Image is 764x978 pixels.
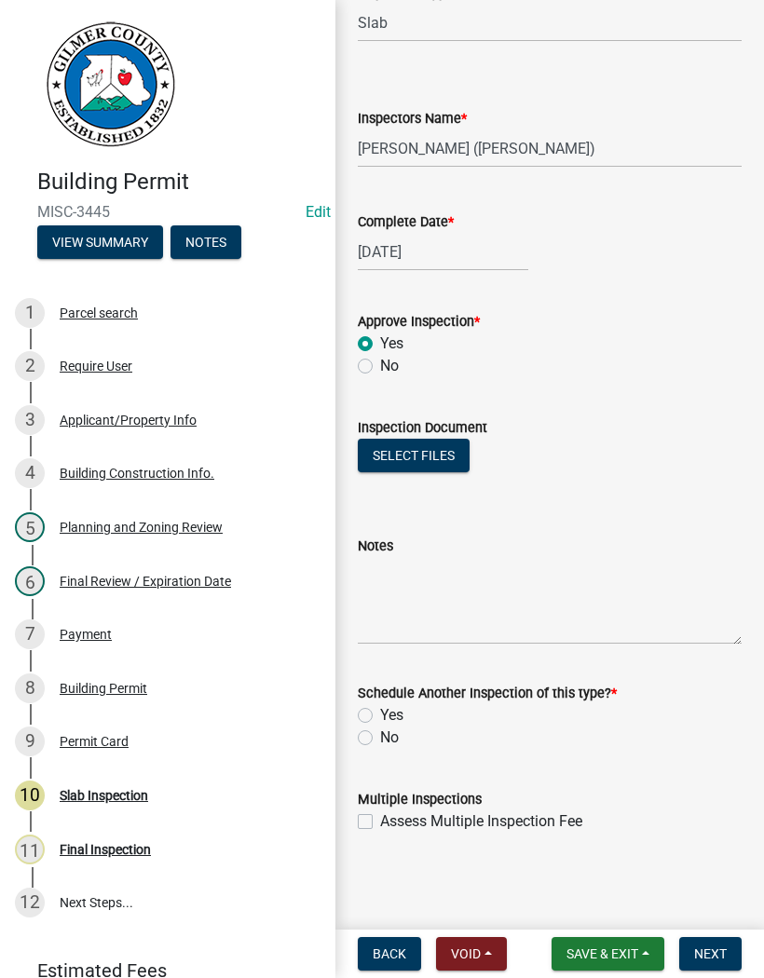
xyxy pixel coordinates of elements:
[552,937,664,971] button: Save & Exit
[358,113,467,126] label: Inspectors Name
[15,619,45,649] div: 7
[37,20,177,149] img: Gilmer County, Georgia
[358,216,454,229] label: Complete Date
[358,687,617,700] label: Schedule Another Inspection of this type?
[380,333,403,355] label: Yes
[60,360,132,373] div: Require User
[15,298,45,328] div: 1
[380,810,582,833] label: Assess Multiple Inspection Fee
[60,306,138,319] div: Parcel search
[451,946,481,961] span: Void
[436,937,507,971] button: Void
[15,781,45,810] div: 10
[171,225,241,259] button: Notes
[60,682,147,695] div: Building Permit
[306,203,331,221] wm-modal-confirm: Edit Application Number
[37,203,298,221] span: MISC-3445
[358,233,528,271] input: mm/dd/yyyy
[60,628,112,641] div: Payment
[15,566,45,596] div: 6
[358,937,421,971] button: Back
[358,316,480,329] label: Approve Inspection
[358,439,470,472] button: Select files
[37,236,163,251] wm-modal-confirm: Summary
[358,794,482,807] label: Multiple Inspections
[60,789,148,802] div: Slab Inspection
[380,704,403,727] label: Yes
[60,414,197,427] div: Applicant/Property Info
[15,673,45,703] div: 8
[60,467,214,480] div: Building Construction Info.
[60,521,223,534] div: Planning and Zoning Review
[15,888,45,917] div: 12
[60,735,129,748] div: Permit Card
[380,727,399,749] label: No
[679,937,742,971] button: Next
[15,458,45,488] div: 4
[37,169,321,196] h4: Building Permit
[37,225,163,259] button: View Summary
[373,946,406,961] span: Back
[60,843,151,856] div: Final Inspection
[694,946,727,961] span: Next
[566,946,638,961] span: Save & Exit
[358,540,393,553] label: Notes
[171,236,241,251] wm-modal-confirm: Notes
[15,405,45,435] div: 3
[15,351,45,381] div: 2
[15,512,45,542] div: 5
[15,727,45,756] div: 9
[60,575,231,588] div: Final Review / Expiration Date
[358,422,487,435] label: Inspection Document
[306,203,331,221] a: Edit
[380,355,399,377] label: No
[15,835,45,864] div: 11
